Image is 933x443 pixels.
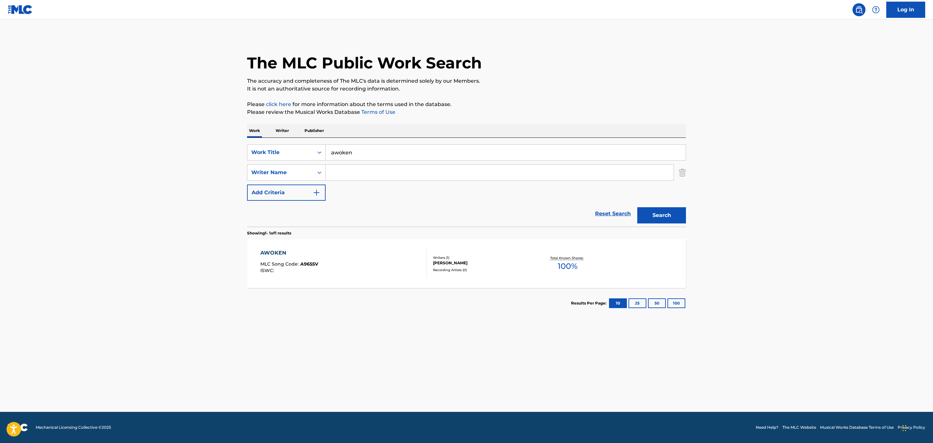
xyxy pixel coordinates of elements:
a: AWOKENMLC Song Code:A9655VISWC:Writers (1)[PERSON_NAME]Recording Artists (0)Total Known Shares:100% [247,239,686,288]
div: Drag [902,418,906,438]
button: 50 [648,298,666,308]
img: logo [8,424,28,431]
p: Results Per Page: [571,300,608,306]
p: Showing 1 - 1 of 1 results [247,230,291,236]
img: Delete Criterion [679,164,686,181]
a: Reset Search [592,207,634,221]
div: [PERSON_NAME] [433,260,531,266]
div: Help [869,3,882,16]
span: 100 % [558,260,578,272]
p: It is not an authoritative source for recording information. [247,85,686,93]
span: MLC Song Code : [260,261,300,267]
p: Writer [274,124,291,138]
button: 10 [609,298,627,308]
p: Please review the Musical Works Database [247,108,686,116]
a: Public Search [852,3,865,16]
div: Writers ( 1 ) [433,255,531,260]
button: 25 [628,298,646,308]
div: Recording Artists ( 0 ) [433,268,531,272]
p: Total Known Shares: [550,256,585,260]
span: A9655V [300,261,318,267]
a: Privacy Policy [898,425,925,430]
img: MLC Logo [8,5,33,14]
iframe: Chat Widget [901,412,933,443]
img: help [872,6,880,14]
img: 9d2ae6d4665cec9f34b9.svg [313,189,320,197]
span: ISWC : [260,268,276,273]
a: The MLC Website [782,425,816,430]
button: Add Criteria [247,185,326,201]
h1: The MLC Public Work Search [247,53,482,73]
div: AWOKEN [260,249,318,257]
span: Mechanical Licensing Collective © 2025 [36,425,111,430]
p: The accuracy and completeness of The MLC's data is determined solely by our Members. [247,77,686,85]
a: Musical Works Database Terms of Use [820,425,894,430]
a: Terms of Use [360,109,395,115]
img: search [855,6,863,14]
div: Writer Name [251,169,310,176]
p: Please for more information about the terms used in the database. [247,101,686,108]
form: Search Form [247,144,686,227]
p: Publisher [303,124,326,138]
a: click here [266,101,291,107]
button: 100 [667,298,685,308]
div: Work Title [251,149,310,156]
a: Need Help? [756,425,778,430]
p: Work [247,124,262,138]
a: Log In [886,2,925,18]
button: Search [637,207,686,223]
